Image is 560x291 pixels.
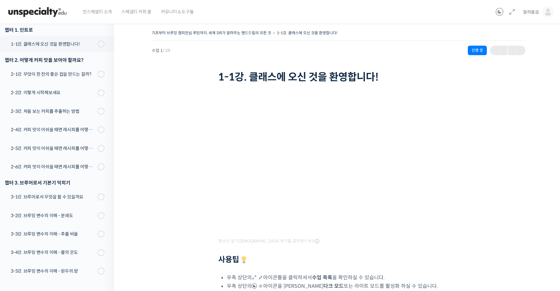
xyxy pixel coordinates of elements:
[240,256,248,264] img: 💡
[11,71,96,78] div: 2-1강. 무엇이 한 잔의 좋은 컵을 만드는 걸까?
[11,108,96,115] div: 2-3강. 처음 보는 커피를 추출하는 방법
[468,46,487,55] div: 진행 중
[312,274,332,281] b: 수업 목록
[163,48,170,53] span: / 29
[11,126,96,133] div: 2-4강. 커피 맛이 아쉬울 때면 레시피를 어떻게 수정해 보면 좋을까요? (1)
[5,26,105,34] h3: 챕터 1. 인트로
[277,30,338,35] a: 1-1강. 클래스에 오신 것을 환영합니다!
[11,163,96,170] div: 2-6강. 커피 맛이 아쉬울 때면 레시피를 어떻게 수정해 보면 좋을까요? (3)
[98,210,105,216] span: 설정
[218,255,249,264] strong: 사용팁
[218,239,319,244] span: 영상이 끊기[DEMOGRAPHIC_DATA] 여기를 클릭해주세요
[11,89,96,96] div: 2-2강. 이렇게 시작해보세요
[20,210,24,216] span: 홈
[42,201,82,217] a: 대화
[218,71,459,83] h1: 1-1강. 클래스에 오신 것을 환영합니다!
[11,193,96,200] div: 3-1강. 브루어로서 무엇을 할 수 있을까요
[2,201,42,217] a: 홈
[152,30,271,35] a: 기초부터 브루잉 챔피언십 루틴까지, 세계 3위가 알려주는 핸드드립의 모든 것
[5,178,105,187] div: 챕터 3. 브루어로서 기본기 익히기
[227,282,459,290] li: 우측 상단의 아이콘을 [PERSON_NAME] 또는 라이트 모드를 활성화 하실 수 있습니다.
[82,201,122,217] a: 설정
[11,230,96,237] div: 3-3강. 브루잉 변수의 이해 - 추출 비율
[11,41,96,48] div: 1-1강. 클래스에 오신 것을 환영합니다!
[58,211,66,216] span: 대화
[11,212,96,219] div: 3-2강. 브루잉 변수의 이해 - 분쇄도
[11,249,96,256] div: 3-4강. 브루잉 변수의 이해 - 물의 온도
[323,283,344,289] b: 다크 모드
[523,9,539,15] span: 월하불곰
[11,145,96,152] div: 2-5강. 커피 맛이 아쉬울 때면 레시피를 어떻게 수정해 보면 좋을까요? (2)
[227,273,459,282] li: 우측 상단의 아이콘들을 클릭하셔서 을 확인하실 수 있습니다.
[152,48,170,53] span: 수업 1
[11,268,96,275] div: 3-5강. 브루잉 변수의 이해 - 원두의 양
[5,56,105,64] div: 챕터 2. 어떻게 커피 맛을 보아야 할까요?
